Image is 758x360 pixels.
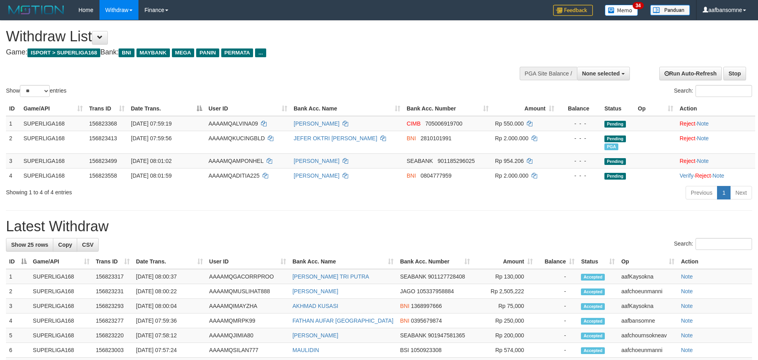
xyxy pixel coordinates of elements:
[536,269,578,284] td: -
[605,5,638,16] img: Button%20Memo.svg
[536,299,578,314] td: -
[221,48,253,57] span: PERMATA
[674,238,752,250] label: Search:
[93,269,133,284] td: 156823317
[681,317,693,324] a: Note
[77,238,99,252] a: CSV
[495,172,528,179] span: Rp 2.000.000
[89,135,117,141] span: 156823413
[473,299,536,314] td: Rp 75,000
[20,116,86,131] td: SUPERLIGA168
[6,168,20,183] td: 4
[27,48,100,57] span: ISPORT > SUPERLIGA168
[577,67,630,80] button: None selected
[536,314,578,328] td: -
[93,328,133,343] td: 156823220
[208,120,258,127] span: AAAAMQALVINA09
[20,131,86,153] td: SUPERLIGA168
[206,284,289,299] td: AAAAMQMUSLIHAT888
[89,172,117,179] span: 156823558
[205,101,290,116] th: User ID: activate to sort column ascending
[400,332,426,339] span: SEABANK
[6,29,497,45] h1: Withdraw List
[30,254,93,269] th: Game/API: activate to sort column ascending
[618,254,678,269] th: Op: activate to sort column ascending
[131,158,171,164] span: [DATE] 08:01:02
[473,328,536,343] td: Rp 200,000
[696,85,752,97] input: Search:
[473,254,536,269] th: Amount: activate to sort column ascending
[495,135,528,141] span: Rp 2.000.000
[292,273,369,280] a: [PERSON_NAME] TRI PUTRA
[730,186,752,199] a: Next
[520,67,577,80] div: PGA Site Balance /
[411,317,442,324] span: Copy 0395679874 to clipboard
[133,314,206,328] td: [DATE] 07:59:36
[93,314,133,328] td: 156823277
[58,242,72,248] span: Copy
[581,347,605,354] span: Accepted
[676,116,755,131] td: ·
[492,101,557,116] th: Amount: activate to sort column ascending
[172,48,195,57] span: MEGA
[676,131,755,153] td: ·
[686,186,717,199] a: Previous
[294,120,339,127] a: [PERSON_NAME]
[473,343,536,358] td: Rp 574,000
[421,172,452,179] span: Copy 0804777959 to clipboard
[53,238,77,252] a: Copy
[133,284,206,299] td: [DATE] 08:00:22
[473,269,536,284] td: Rp 130,000
[294,172,339,179] a: [PERSON_NAME]
[20,101,86,116] th: Game/API: activate to sort column ascending
[680,135,696,141] a: Reject
[208,158,263,164] span: AAAAMQAMPONHEL
[255,48,266,57] span: ...
[681,288,693,294] a: Note
[400,273,426,280] span: SEABANK
[82,242,94,248] span: CSV
[604,173,626,180] span: Pending
[6,48,497,56] h4: Game: Bank:
[428,332,465,339] span: Copy 901947581365 to clipboard
[723,67,746,80] a: Stop
[421,135,452,141] span: Copy 2810101991 to clipboard
[86,101,128,116] th: Trans ID: activate to sort column ascending
[208,172,259,179] span: AAAAMQADITIA225
[6,131,20,153] td: 2
[681,347,693,353] a: Note
[133,343,206,358] td: [DATE] 07:57:24
[30,269,93,284] td: SUPERLIGA168
[6,254,30,269] th: ID: activate to sort column descending
[30,284,93,299] td: SUPERLIGA168
[30,328,93,343] td: SUPERLIGA168
[93,284,133,299] td: 156823231
[536,254,578,269] th: Balance: activate to sort column ascending
[676,153,755,168] td: ·
[425,120,462,127] span: Copy 705006919700 to clipboard
[20,85,50,97] select: Showentries
[136,48,170,57] span: MAYBANK
[697,135,709,141] a: Note
[582,70,620,77] span: None selected
[717,186,731,199] a: 1
[30,314,93,328] td: SUPERLIGA168
[604,158,626,165] span: Pending
[206,314,289,328] td: AAAAMQMRPK99
[294,135,377,141] a: JEFER OKTRI [PERSON_NAME]
[428,273,465,280] span: Copy 901127728408 to clipboard
[6,219,752,234] h1: Latest Withdraw
[206,269,289,284] td: AAAAMQGACORRPROO
[292,332,338,339] a: [PERSON_NAME]
[411,347,442,353] span: Copy 1050923308 to clipboard
[650,5,690,15] img: panduan.png
[206,328,289,343] td: AAAAMQJIMIA80
[473,284,536,299] td: Rp 2,505,222
[578,254,618,269] th: Status: activate to sort column ascending
[417,288,454,294] span: Copy 105337958884 to clipboard
[131,120,171,127] span: [DATE] 07:59:19
[6,328,30,343] td: 5
[133,254,206,269] th: Date Trans.: activate to sort column ascending
[581,318,605,325] span: Accepted
[633,2,643,9] span: 34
